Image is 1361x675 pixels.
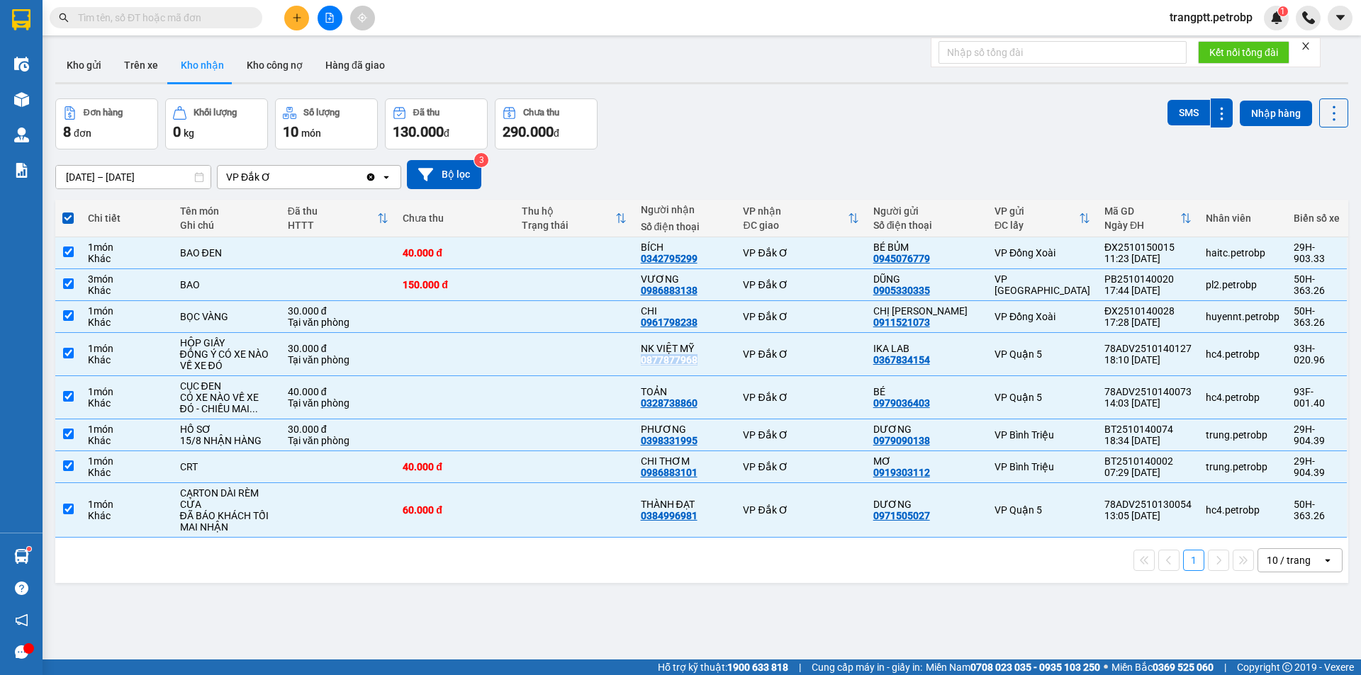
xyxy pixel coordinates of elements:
[88,499,165,510] div: 1 món
[180,392,274,414] div: CÓ XE NÀO VỀ XE ĐÓ - CHIỀU MAI NHẬN
[873,467,930,478] div: 0919303112
[1104,664,1108,670] span: ⚪️
[1153,662,1214,673] strong: 0369 525 060
[1183,550,1204,571] button: 1
[325,13,335,23] span: file-add
[250,403,258,414] span: ...
[413,108,439,118] div: Đã thu
[1198,41,1289,64] button: Kết nối tổng đài
[1104,317,1192,328] div: 17:28 [DATE]
[873,397,930,409] div: 0979036403
[407,160,481,189] button: Bộ lọc
[641,221,729,232] div: Số điện thoại
[84,108,123,118] div: Đơn hàng
[180,311,274,322] div: BỌC VÀNG
[474,153,488,167] sup: 3
[641,499,729,510] div: THÀNH ĐẠT
[522,205,615,217] div: Thu hộ
[1267,553,1311,567] div: 10 / trang
[1206,311,1279,322] div: huyennt.petrobp
[78,10,245,25] input: Tìm tên, số ĐT hoặc mã đơn
[88,317,165,328] div: Khác
[743,205,847,217] div: VP nhận
[365,171,376,183] svg: Clear value
[743,392,858,403] div: VP Đắk Ơ
[554,127,559,139] span: đ
[180,461,274,472] div: CRT
[88,253,165,264] div: Khác
[111,12,207,46] div: VP Đồng Xoài
[1294,242,1340,264] div: 29H-903.33
[288,220,377,231] div: HTTT
[736,200,866,237] th: Toggle SortBy
[873,205,980,217] div: Người gửi
[1104,220,1180,231] div: Ngày ĐH
[288,435,388,446] div: Tại văn phòng
[1104,253,1192,264] div: 11:23 [DATE]
[641,305,729,317] div: CHI
[641,343,729,354] div: NK VIỆT MỸ
[641,273,729,285] div: VƯƠNG
[873,354,930,365] div: 0367834154
[1270,11,1283,24] img: icon-new-feature
[1104,467,1192,478] div: 07:29 [DATE]
[1206,504,1279,516] div: hc4.petrobp
[15,613,28,627] span: notification
[1278,6,1288,16] sup: 1
[184,127,194,139] span: kg
[281,200,396,237] th: Toggle SortBy
[1104,305,1192,317] div: ĐX2510140028
[995,461,1090,472] div: VP Bình Triệu
[743,461,858,472] div: VP Đắk Ơ
[88,455,165,467] div: 1 món
[403,504,508,516] div: 60.000 đ
[641,386,729,397] div: TOẢN
[88,212,165,224] div: Chi tiết
[743,247,858,259] div: VP Đắk Ơ
[301,127,321,139] span: món
[995,429,1090,441] div: VP Bình Triệu
[1206,461,1279,472] div: trung.petrobp
[1104,455,1192,467] div: BT2510140002
[743,504,858,516] div: VP Đắk Ơ
[1104,386,1192,397] div: 78ADV2510140073
[1097,200,1199,237] th: Toggle SortBy
[995,504,1090,516] div: VP Quận 5
[995,348,1090,360] div: VP Quận 5
[1104,499,1192,510] div: 78ADV2510130054
[111,13,145,28] span: Nhận:
[1104,285,1192,296] div: 17:44 [DATE]
[180,247,274,259] div: BAO ĐEN
[1206,429,1279,441] div: trung.petrobp
[641,354,698,365] div: 0877877968
[88,273,165,285] div: 3 món
[88,510,165,521] div: Khác
[88,285,165,296] div: Khác
[381,171,392,183] svg: open
[55,48,113,82] button: Kho gửi
[873,253,930,264] div: 0945076779
[1206,348,1279,360] div: hc4.petrobp
[1104,397,1192,409] div: 14:03 [DATE]
[12,9,30,30] img: logo-vxr
[88,435,165,446] div: Khác
[495,98,598,149] button: Chưa thu290.000đ
[12,46,101,63] div: AN
[1294,386,1340,409] div: 93F-001.40
[88,424,165,435] div: 1 món
[1104,435,1192,446] div: 18:34 [DATE]
[444,127,449,139] span: đ
[180,510,274,533] div: ĐÃ BÁO KHÁCH TỐI MAI NHẬN
[641,424,729,435] div: PHƯƠNG
[292,13,302,23] span: plus
[1240,101,1312,126] button: Nhập hàng
[1224,659,1226,675] span: |
[14,92,29,107] img: warehouse-icon
[1104,343,1192,354] div: 78ADV2510140127
[1322,555,1333,566] svg: open
[743,220,847,231] div: ĐC giao
[88,242,165,253] div: 1 món
[288,305,388,317] div: 30.000 đ
[1206,279,1279,290] div: pl2.petrobp
[303,108,340,118] div: Số lượng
